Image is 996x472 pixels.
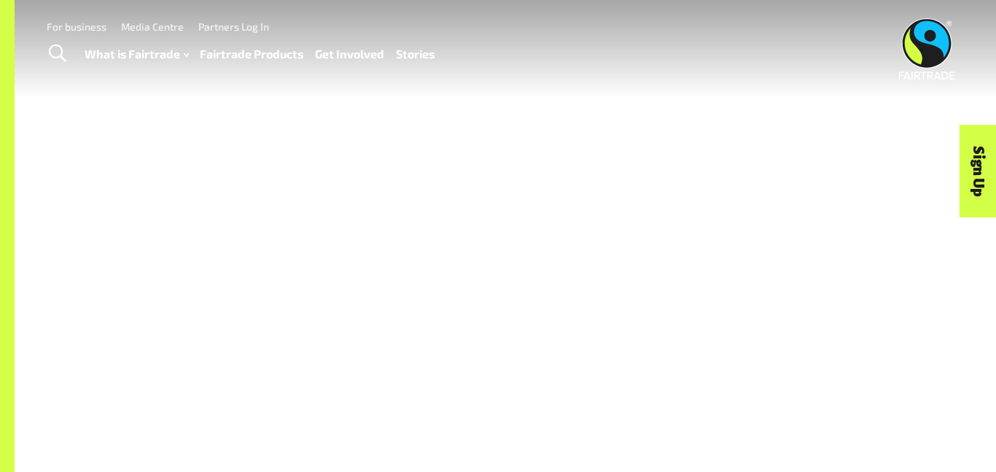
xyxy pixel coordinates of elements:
[85,44,189,65] a: What is Fairtrade
[899,18,955,80] img: Fairtrade Australia New Zealand logo
[198,20,269,33] a: Partners Log In
[396,44,435,65] a: Stories
[39,36,75,72] a: Toggle Search
[47,20,106,33] a: For business
[121,20,184,33] a: Media Centre
[200,44,303,65] a: Fairtrade Products
[315,44,384,65] a: Get Involved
